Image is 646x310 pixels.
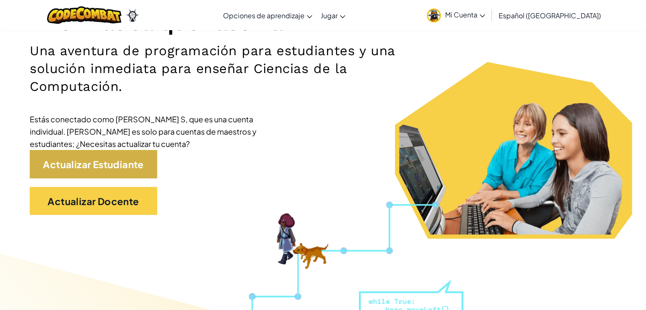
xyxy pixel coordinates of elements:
[30,43,395,95] font: Una aventura de programación para estudiantes y una solución inmediata para enseñar Ciencias de l...
[30,10,283,35] font: Informática que fascina
[43,158,144,170] font: Actualizar Estudiante
[126,9,139,22] img: Ozaria
[423,2,489,28] a: Mi Cuenta
[445,10,477,19] font: Mi Cuenta
[494,4,605,27] a: Español ([GEOGRAPHIC_DATA])
[30,150,157,178] a: Actualizar Estudiante
[223,11,305,20] font: Opciones de aprendizaje
[30,114,257,149] font: Estás conectado como [PERSON_NAME] S, que es una cuenta individual. [PERSON_NAME] es solo para cu...
[321,11,338,20] font: Jugar
[499,11,601,20] font: Español ([GEOGRAPHIC_DATA])
[48,195,139,207] font: Actualizar Docente
[427,8,441,23] img: avatar
[219,4,316,27] a: Opciones de aprendizaje
[47,6,121,24] img: Logotipo de CodeCombat
[30,187,157,215] a: Actualizar Docente
[316,4,350,27] a: Jugar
